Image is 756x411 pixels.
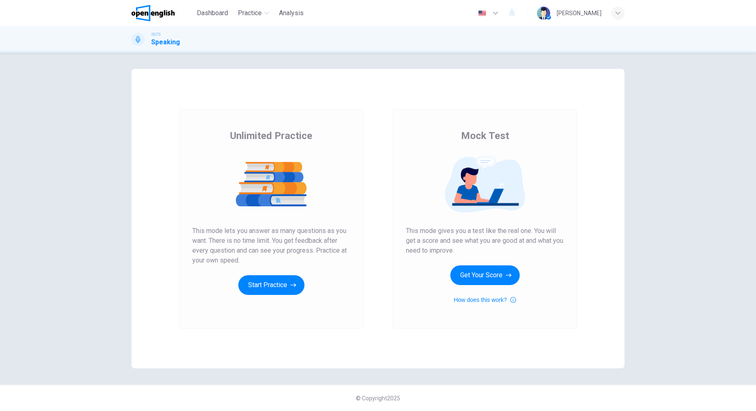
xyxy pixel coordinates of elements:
[477,10,487,16] img: en
[454,295,516,305] button: How does this work?
[151,37,180,47] h1: Speaking
[557,8,602,18] div: [PERSON_NAME]
[131,5,194,21] a: OpenEnglish logo
[230,129,312,142] span: Unlimited Practice
[235,6,272,21] button: Practice
[238,275,304,295] button: Start Practice
[151,32,161,37] span: IELTS
[461,129,509,142] span: Mock Test
[131,5,175,21] img: OpenEnglish logo
[238,8,262,18] span: Practice
[537,7,550,20] img: Profile picture
[194,6,231,21] button: Dashboard
[192,226,350,265] span: This mode lets you answer as many questions as you want. There is no time limit. You get feedback...
[197,8,228,18] span: Dashboard
[406,226,564,256] span: This mode gives you a test like the real one. You will get a score and see what you are good at a...
[279,8,304,18] span: Analysis
[356,395,400,402] span: © Copyright 2025
[276,6,307,21] button: Analysis
[450,265,520,285] button: Get Your Score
